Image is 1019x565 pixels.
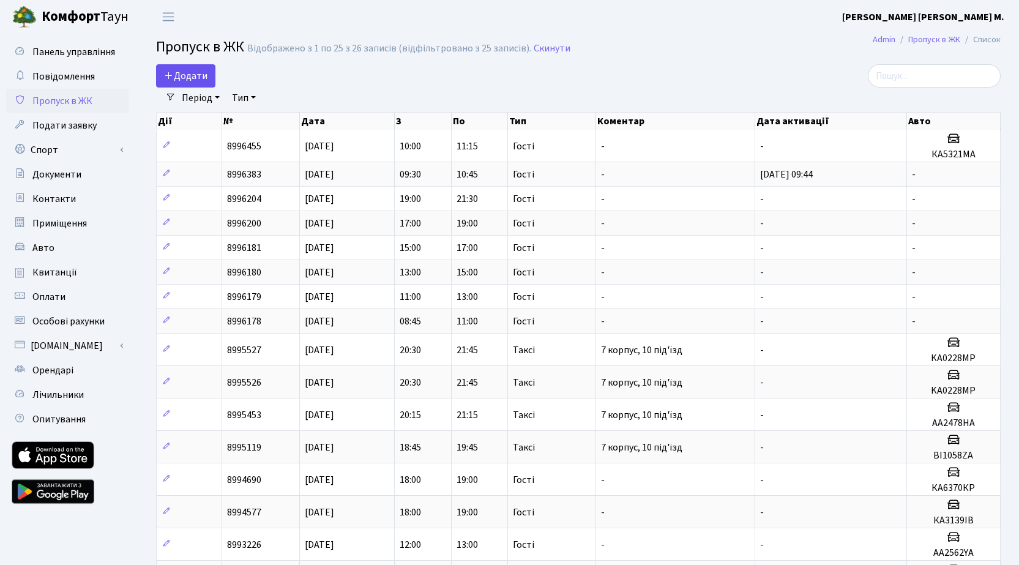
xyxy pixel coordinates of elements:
[32,168,81,181] span: Документи
[400,315,421,328] span: 08:45
[300,113,395,130] th: Дата
[6,64,129,89] a: Повідомлення
[513,345,535,355] span: Таксі
[305,343,334,357] span: [DATE]
[457,168,478,181] span: 10:45
[153,7,184,27] button: Переключити навігацію
[601,315,605,328] span: -
[400,343,421,357] span: 20:30
[227,408,261,422] span: 8995453
[452,113,509,130] th: По
[32,388,84,402] span: Лічильники
[601,266,605,279] span: -
[513,219,534,228] span: Гості
[755,113,907,130] th: Дата активації
[907,113,1001,130] th: Авто
[912,149,995,160] h5: КА5321МА
[601,538,605,552] span: -
[227,315,261,328] span: 8996178
[513,141,534,151] span: Гості
[222,113,300,130] th: №
[6,113,129,138] a: Подати заявку
[227,538,261,552] span: 8993226
[156,64,215,88] a: Додати
[601,376,682,389] span: 7 корпус, 10 під'їзд
[400,140,421,153] span: 10:00
[760,506,764,519] span: -
[6,383,129,407] a: Лічильники
[760,217,764,230] span: -
[534,43,570,54] a: Скинути
[760,168,813,181] span: [DATE] 09:44
[227,241,261,255] span: 8996181
[227,168,261,181] span: 8996383
[227,266,261,279] span: 8996180
[400,217,421,230] span: 17:00
[32,413,86,426] span: Опитування
[42,7,100,26] b: Комфорт
[912,192,916,206] span: -
[601,290,605,304] span: -
[32,315,105,328] span: Особові рахунки
[32,45,115,59] span: Панель управління
[760,192,764,206] span: -
[177,88,225,108] a: Період
[912,385,995,397] h5: KA0228MP
[513,443,535,452] span: Таксі
[400,290,421,304] span: 11:00
[760,290,764,304] span: -
[842,10,1004,24] b: [PERSON_NAME] [PERSON_NAME] М.
[400,168,421,181] span: 09:30
[457,217,478,230] span: 19:00
[32,192,76,206] span: Контакти
[457,473,478,487] span: 19:00
[32,364,73,377] span: Орендарі
[760,266,764,279] span: -
[912,290,916,304] span: -
[6,211,129,236] a: Приміщення
[912,217,916,230] span: -
[400,473,421,487] span: 18:00
[305,376,334,389] span: [DATE]
[513,410,535,420] span: Таксі
[760,315,764,328] span: -
[32,70,95,83] span: Повідомлення
[6,40,129,64] a: Панель управління
[912,168,916,181] span: -
[400,192,421,206] span: 19:00
[908,33,960,46] a: Пропуск в ЖК
[513,170,534,179] span: Гості
[912,241,916,255] span: -
[305,192,334,206] span: [DATE]
[873,33,895,46] a: Admin
[601,168,605,181] span: -
[305,441,334,454] span: [DATE]
[6,236,129,260] a: Авто
[513,194,534,204] span: Гості
[760,376,764,389] span: -
[457,376,478,389] span: 21:45
[227,140,261,153] span: 8996455
[457,343,478,357] span: 21:45
[32,241,54,255] span: Авто
[6,89,129,113] a: Пропуск в ЖК
[32,94,92,108] span: Пропуск в ЖК
[760,473,764,487] span: -
[32,217,87,230] span: Приміщення
[912,547,995,559] h5: АА2562YА
[305,241,334,255] span: [DATE]
[513,540,534,550] span: Гості
[457,538,478,552] span: 13:00
[960,33,1001,47] li: Список
[854,27,1019,53] nav: breadcrumb
[400,506,421,519] span: 18:00
[156,36,244,58] span: Пропуск в ЖК
[12,5,37,29] img: logo.png
[513,507,534,517] span: Гості
[305,315,334,328] span: [DATE]
[457,315,478,328] span: 11:00
[596,113,755,130] th: Коментар
[912,315,916,328] span: -
[513,475,534,485] span: Гості
[601,506,605,519] span: -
